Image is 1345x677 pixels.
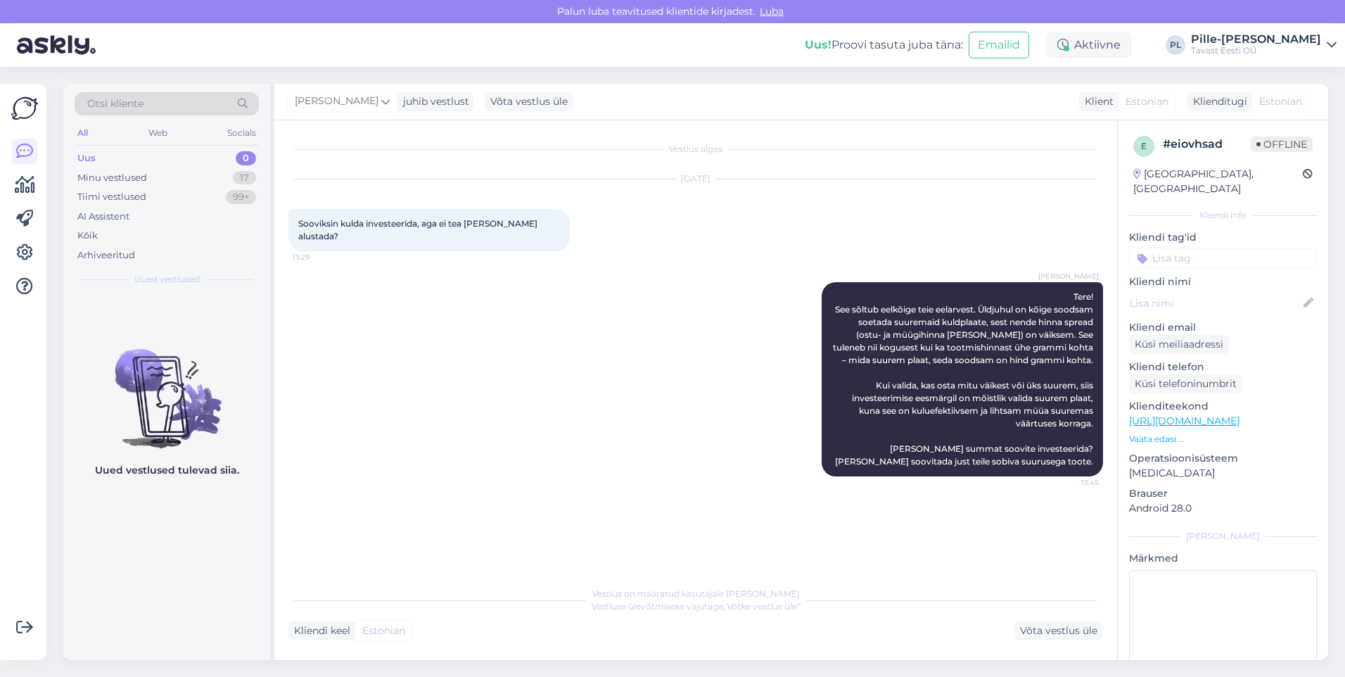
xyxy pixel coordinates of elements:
[1129,501,1317,516] p: Android 28.0
[224,124,259,142] div: Socials
[805,38,831,51] b: Uus!
[1129,374,1242,393] div: Küsi telefoninumbrit
[146,124,170,142] div: Web
[1046,477,1099,488] span: 13:45
[756,5,788,18] span: Luba
[77,210,129,224] div: AI Assistent
[1046,32,1132,58] div: Aktiivne
[805,37,963,53] div: Proovi tasuta juba täna:
[362,624,405,638] span: Estonian
[1129,551,1317,566] p: Märkmed
[1129,415,1239,427] a: [URL][DOMAIN_NAME]
[592,601,801,612] span: Vestluse ülevõtmiseks vajutage
[1126,94,1168,109] span: Estonian
[134,273,200,286] span: Uued vestlused
[288,172,1103,185] div: [DATE]
[1191,34,1337,56] a: Pille-[PERSON_NAME]Tavast Eesti OÜ
[1129,335,1229,354] div: Küsi meiliaadressi
[1166,35,1185,55] div: PL
[1191,45,1321,56] div: Tavast Eesti OÜ
[1129,530,1317,543] div: [PERSON_NAME]
[77,190,146,204] div: Tiimi vestlused
[1163,136,1251,153] div: # eiovhsad
[1014,621,1103,640] div: Võta vestlus üle
[95,463,239,478] p: Uued vestlused tulevad siia.
[1129,433,1317,445] p: Vaata edasi ...
[1129,360,1317,374] p: Kliendi telefon
[1187,94,1247,109] div: Klienditugi
[288,143,1103,156] div: Vestlus algas
[288,624,350,638] div: Kliendi keel
[293,252,345,262] span: 13:29
[1129,274,1317,289] p: Kliendi nimi
[1129,209,1317,222] div: Kliendi info
[11,95,38,122] img: Askly Logo
[63,324,270,450] img: No chats
[1259,94,1302,109] span: Estonian
[77,151,96,165] div: Uus
[969,32,1029,58] button: Emailid
[1251,137,1313,152] span: Offline
[236,151,256,165] div: 0
[485,92,573,111] div: Võta vestlus üle
[1129,451,1317,466] p: Operatsioonisüsteem
[1133,167,1303,196] div: [GEOGRAPHIC_DATA], [GEOGRAPHIC_DATA]
[397,94,469,109] div: juhib vestlust
[233,171,256,185] div: 17
[1191,34,1321,45] div: Pille-[PERSON_NAME]
[1038,271,1099,281] span: [PERSON_NAME]
[1141,141,1147,151] span: e
[77,171,147,185] div: Minu vestlused
[1130,296,1301,311] input: Lisa nimi
[1129,320,1317,335] p: Kliendi email
[592,588,800,599] span: Vestlus on määratud kasutajale [PERSON_NAME]
[1129,486,1317,501] p: Brauser
[1129,230,1317,245] p: Kliendi tag'id
[75,124,91,142] div: All
[1129,399,1317,414] p: Klienditeekond
[87,96,144,111] span: Otsi kliente
[723,601,801,612] i: „Võtke vestlus üle”
[77,248,135,262] div: Arhiveeritud
[1129,466,1317,481] p: [MEDICAL_DATA]
[77,229,98,243] div: Kõik
[1129,248,1317,269] input: Lisa tag
[298,218,540,241] span: Sooviksin kulda investeerida, aga ei tea [PERSON_NAME] alustada?
[295,94,378,109] span: [PERSON_NAME]
[226,190,256,204] div: 99+
[1079,94,1114,109] div: Klient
